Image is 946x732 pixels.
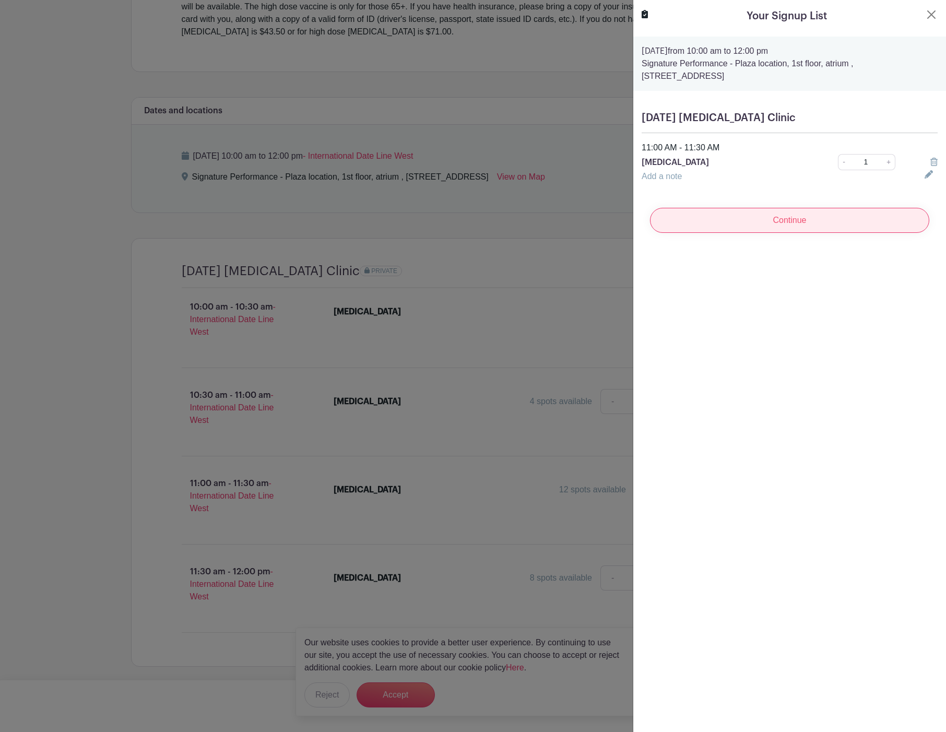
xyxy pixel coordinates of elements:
strong: [DATE] [642,47,668,55]
p: [MEDICAL_DATA] [642,156,809,169]
a: - [838,154,849,170]
p: Signature Performance - Plaza location, 1st floor, atrium , [STREET_ADDRESS] [642,57,938,82]
div: 11:00 AM - 11:30 AM [635,141,944,154]
button: Close [925,8,938,21]
a: Add a note [642,172,682,181]
input: Continue [650,208,929,233]
a: + [882,154,895,170]
h5: [DATE] [MEDICAL_DATA] Clinic [642,112,938,124]
h5: Your Signup List [747,8,827,24]
p: from 10:00 am to 12:00 pm [642,45,938,57]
